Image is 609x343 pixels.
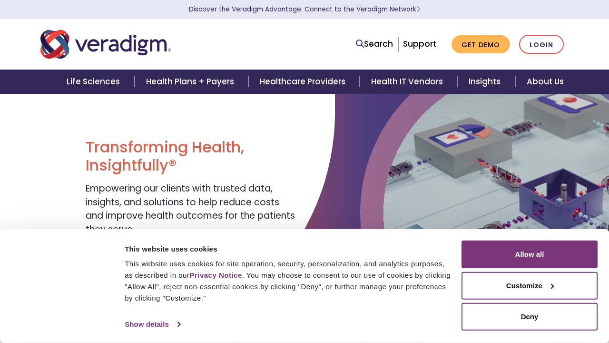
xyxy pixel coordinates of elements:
a: Get Demo [452,35,510,54]
a: Health Plans + Payers [135,70,248,94]
div: This website uses cookies [125,243,451,254]
a: Health IT Vendors [360,70,457,94]
h1: Transforming Health, Insightfully® [86,138,297,175]
div: This website uses cookies for site operation, security, personalization, and analytics purposes, ... [125,258,451,304]
span: Empowering our clients with trusted data, insights, and solutions to help reduce costs and improv... [86,182,295,236]
a: Search [356,38,393,50]
img: Veradigm logo [40,29,171,60]
a: Privacy Notice [189,271,242,279]
a: Support [403,38,436,50]
a: Discover the Veradigm Advantage: Connect to the Veradigm NetworkLearn More [189,5,421,14]
a: Login [519,35,564,54]
a: About Us [515,70,575,94]
a: Life Sciences [55,70,134,94]
button: Allow all [462,241,598,268]
a: Insights [457,70,515,94]
span: Learn More [416,5,421,14]
a: Healthcare Providers [248,70,360,94]
button: Deny [462,303,598,331]
button: Customize [462,272,598,299]
a: Show details [125,317,180,332]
